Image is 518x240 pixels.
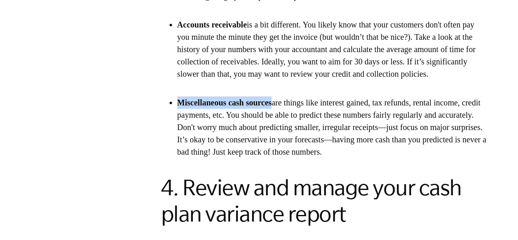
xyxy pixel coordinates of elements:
p: are things like interest gained, tax refunds, rental income, credit payments, etc. You should be ... [177,96,489,158]
h2: 4. Review and manage your cash plan variance report [161,174,489,227]
iframe: Chat Widget [477,201,518,240]
p: is a bit different. You likely know that your customers don't often pay you minute the minute the... [177,18,489,80]
strong: Miscellaneous cash sources [177,98,272,107]
strong: Accounts receivable [177,20,247,29]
